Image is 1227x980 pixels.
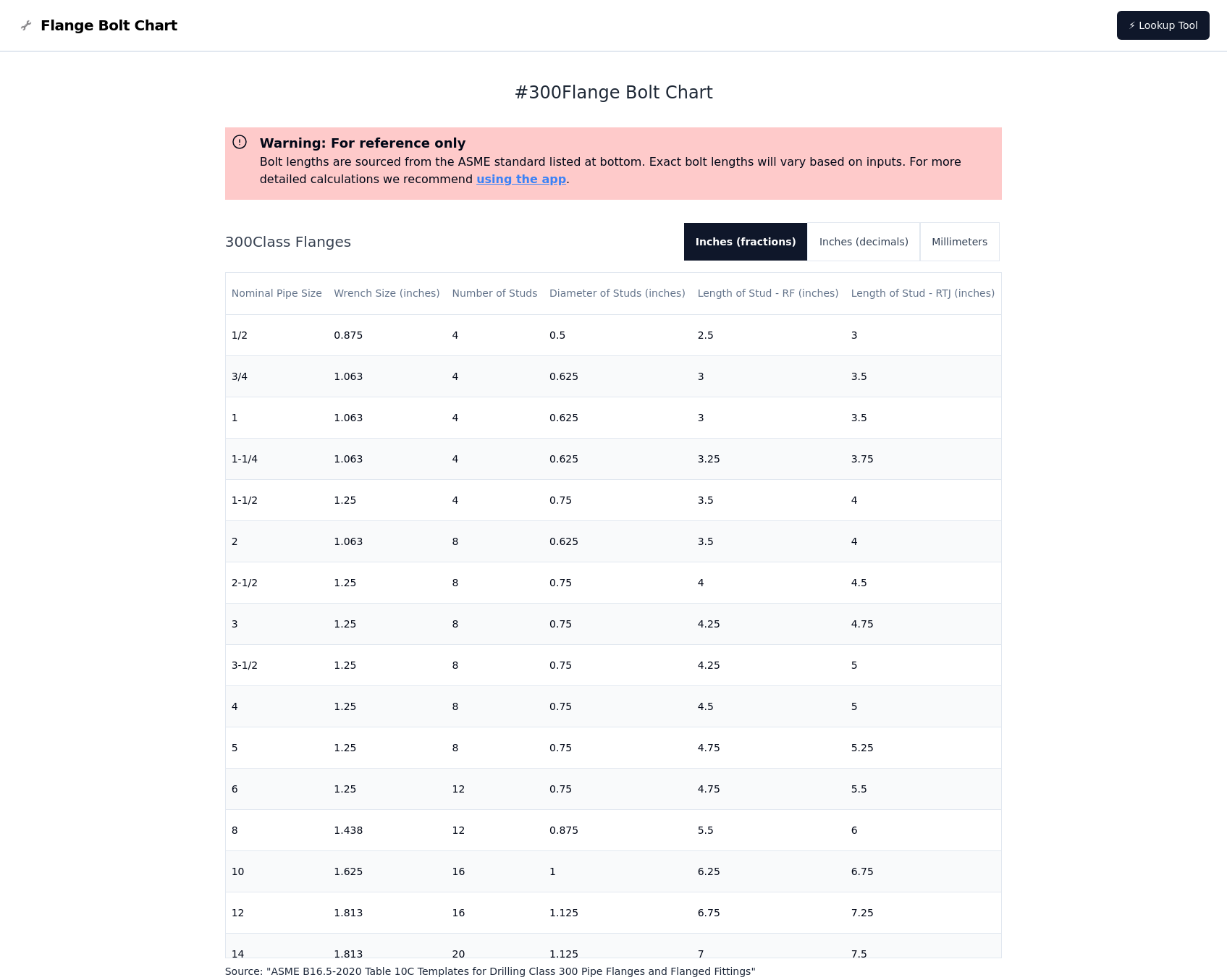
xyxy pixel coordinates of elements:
td: 1.25 [328,644,446,685]
td: 2-1/2 [226,562,329,603]
th: Number of Studs [446,273,544,314]
td: 1.25 [328,685,446,727]
td: 1.125 [544,933,692,974]
th: Length of Stud - RTJ (inches) [846,273,1002,314]
td: 4 [446,314,544,355]
td: 3-1/2 [226,644,329,685]
td: 6.25 [692,850,846,892]
td: 0.875 [544,809,692,850]
td: 4.25 [692,603,846,644]
td: 4 [446,355,544,397]
td: 0.625 [544,438,692,479]
td: 3 [226,603,329,644]
td: 4.75 [692,727,846,768]
td: 0.75 [544,727,692,768]
td: 5 [846,644,1002,685]
td: 3 [692,355,846,397]
td: 3.75 [846,438,1002,479]
p: Source: " ASME B16.5-2020 Table 10C Templates for Drilling Class 300 Pipe Flanges and Flanged Fit... [225,964,1003,979]
td: 1.25 [328,768,446,809]
td: 4.5 [846,562,1002,603]
td: 1.25 [328,479,446,520]
td: 1.25 [328,562,446,603]
td: 1-1/2 [226,479,329,520]
td: 3 [692,397,846,438]
td: 7.5 [846,933,1002,974]
button: Inches (fractions) [684,223,808,261]
td: 0.75 [544,479,692,520]
td: 7.25 [846,892,1002,933]
td: 2 [226,520,329,562]
th: Diameter of Studs (inches) [544,273,692,314]
h1: # 300 Flange Bolt Chart [225,81,1003,104]
td: 0.75 [544,644,692,685]
td: 5.5 [846,768,1002,809]
td: 0.75 [544,562,692,603]
h3: Warning: For reference only [260,133,997,153]
td: 1.438 [328,809,446,850]
td: 5.25 [846,727,1002,768]
a: Flange Bolt Chart LogoFlange Bolt Chart [17,15,177,35]
td: 3.5 [846,355,1002,397]
td: 0.625 [544,355,692,397]
td: 4 [446,397,544,438]
span: Flange Bolt Chart [41,15,177,35]
td: 14 [226,933,329,974]
td: 1.813 [328,892,446,933]
td: 6 [226,768,329,809]
img: Flange Bolt Chart Logo [17,17,35,34]
td: 4 [446,479,544,520]
td: 0.75 [544,603,692,644]
td: 0.5 [544,314,692,355]
td: 8 [446,603,544,644]
td: 2.5 [692,314,846,355]
td: 6.75 [846,850,1002,892]
td: 1.25 [328,727,446,768]
td: 3.5 [692,520,846,562]
td: 7 [692,933,846,974]
td: 8 [446,562,544,603]
a: ⚡ Lookup Tool [1117,11,1210,40]
td: 4 [846,479,1002,520]
td: 4 [846,520,1002,562]
td: 1.125 [544,892,692,933]
td: 0.75 [544,685,692,727]
td: 20 [446,933,544,974]
td: 1.25 [328,603,446,644]
td: 0.625 [544,397,692,438]
td: 16 [446,850,544,892]
td: 1.625 [328,850,446,892]
td: 8 [446,685,544,727]
td: 8 [446,520,544,562]
td: 8 [226,809,329,850]
td: 1.063 [328,397,446,438]
td: 8 [446,727,544,768]
td: 3.25 [692,438,846,479]
td: 1.063 [328,355,446,397]
td: 1 [544,850,692,892]
td: 1/2 [226,314,329,355]
td: 3 [846,314,1002,355]
h2: 300 Class Flanges [225,232,672,252]
td: 4 [692,562,846,603]
td: 1 [226,397,329,438]
td: 3.5 [692,479,846,520]
td: 5 [226,727,329,768]
td: 1.813 [328,933,446,974]
td: 4.75 [846,603,1002,644]
td: 1-1/4 [226,438,329,479]
p: Bolt lengths are sourced from the ASME standard listed at bottom. Exact bolt lengths will vary ba... [260,153,997,188]
td: 12 [446,768,544,809]
th: Length of Stud - RF (inches) [692,273,846,314]
th: Nominal Pipe Size [226,273,329,314]
td: 8 [446,644,544,685]
button: Millimeters [920,223,999,261]
td: 12 [446,809,544,850]
td: 6.75 [692,892,846,933]
td: 4 [226,685,329,727]
td: 12 [226,892,329,933]
td: 10 [226,850,329,892]
td: 0.875 [328,314,446,355]
td: 1.063 [328,438,446,479]
td: 5 [846,685,1002,727]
